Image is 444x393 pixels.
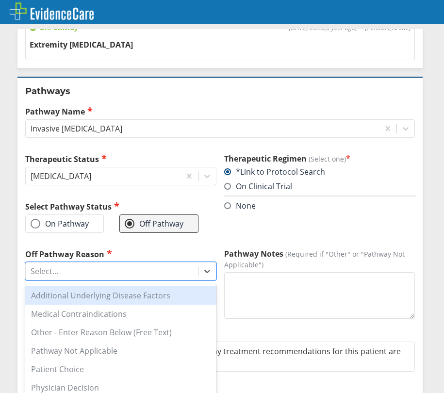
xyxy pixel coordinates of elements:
[30,39,133,50] span: Extremity [MEDICAL_DATA]
[25,360,216,378] div: Patient Choice
[25,286,216,305] div: Additional Underlying Disease Factors
[224,181,292,192] label: On Clinical Trial
[125,219,183,229] label: Off Pathway
[309,154,346,164] span: (Select one)
[224,153,415,164] h3: Therapeutic Regimen
[25,153,216,164] label: Therapeutic Status
[25,248,216,260] label: Off Pathway Reason
[25,305,216,323] div: Medical Contraindications
[25,85,415,97] h2: Pathways
[31,171,91,181] div: [MEDICAL_DATA]
[224,200,256,211] label: None
[224,248,415,270] label: Pathway Notes
[10,2,94,20] img: EvidenceCare
[31,123,122,134] div: Invasive [MEDICAL_DATA]
[25,323,216,342] div: Other - Enter Reason Below (Free Text)
[31,219,89,229] label: On Pathway
[224,166,325,177] label: *Link to Protocol Search
[25,201,216,212] h2: Select Pathway Status
[25,106,415,117] label: Pathway Name
[25,342,216,360] div: Pathway Not Applicable
[31,266,58,277] div: Select...
[224,249,405,269] span: (Required if "Other" or "Pathway Not Applicable")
